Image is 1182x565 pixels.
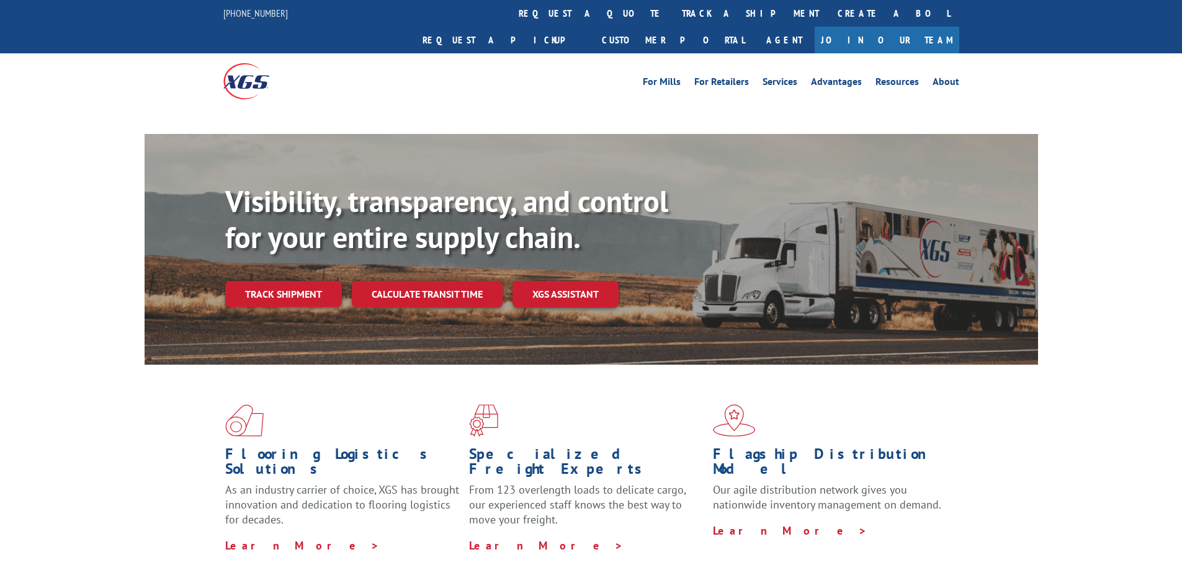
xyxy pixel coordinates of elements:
[713,523,867,538] a: Learn More >
[694,77,749,91] a: For Retailers
[713,404,756,437] img: xgs-icon-flagship-distribution-model-red
[352,281,503,308] a: Calculate transit time
[225,281,342,307] a: Track shipment
[933,77,959,91] a: About
[225,538,380,553] a: Learn More >
[713,447,947,483] h1: Flagship Distribution Model
[225,404,264,437] img: xgs-icon-total-supply-chain-intelligence-red
[754,27,815,53] a: Agent
[469,538,624,553] a: Learn More >
[875,77,919,91] a: Resources
[713,483,941,512] span: Our agile distribution network gives you nationwide inventory management on demand.
[469,404,498,437] img: xgs-icon-focused-on-flooring-red
[513,281,619,308] a: XGS ASSISTANT
[225,447,460,483] h1: Flooring Logistics Solutions
[593,27,754,53] a: Customer Portal
[413,27,593,53] a: Request a pickup
[469,483,704,538] p: From 123 overlength loads to delicate cargo, our experienced staff knows the best way to move you...
[763,77,797,91] a: Services
[223,7,288,19] a: [PHONE_NUMBER]
[225,182,668,256] b: Visibility, transparency, and control for your entire supply chain.
[225,483,459,527] span: As an industry carrier of choice, XGS has brought innovation and dedication to flooring logistics...
[815,27,959,53] a: Join Our Team
[469,447,704,483] h1: Specialized Freight Experts
[811,77,862,91] a: Advantages
[643,77,681,91] a: For Mills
